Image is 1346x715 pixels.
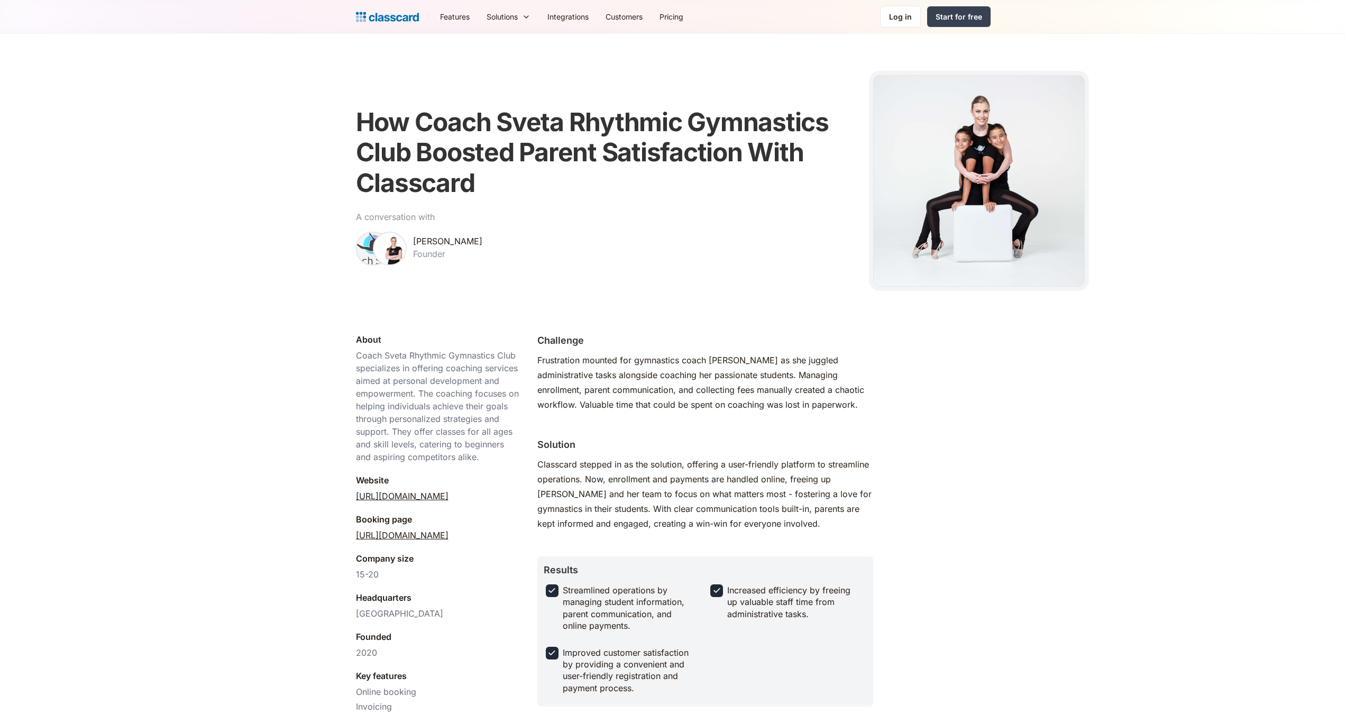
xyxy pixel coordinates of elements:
[356,474,389,487] div: Website
[356,10,419,24] a: home
[356,670,407,682] div: Key features
[413,235,482,247] div: [PERSON_NAME]
[537,333,584,347] h2: Challenge
[563,584,698,632] div: Streamlined operations by managing student information, parent communication, and online payments.
[487,11,518,22] div: Solutions
[537,437,575,452] h2: Solution
[413,247,445,260] div: Founder
[356,552,414,565] div: Company size
[544,563,578,577] h2: Results
[432,5,478,29] a: Features
[356,646,377,659] div: 2020
[936,11,982,22] div: Start for free
[880,6,921,27] a: Log in
[727,584,863,620] div: Increased efficiency by freeing up valuable staff time from administrative tasks.
[356,568,379,581] div: 15-20
[539,5,597,29] a: Integrations
[356,685,416,698] div: Online booking
[478,5,539,29] div: Solutions
[356,210,435,223] div: A conversation with
[356,529,448,542] a: [URL][DOMAIN_NAME]
[356,607,443,620] div: [GEOGRAPHIC_DATA]
[563,647,698,694] div: Improved customer satisfaction by providing a convenient and user-friendly registration and payme...
[651,5,692,29] a: Pricing
[356,349,520,463] div: Coach Sveta Rhythmic Gymnastics Club specializes in offering coaching services aimed at personal ...
[356,700,416,713] div: Invoicing
[356,490,448,502] a: [URL][DOMAIN_NAME]
[537,457,873,531] div: Classcard stepped in as the solution, offering a user-friendly platform to streamline operations....
[537,353,873,412] div: Frustration mounted for gymnastics coach [PERSON_NAME] as she juggled administrative tasks alongs...
[356,333,381,346] div: About
[356,591,411,604] div: Headquarters
[889,11,912,22] div: Log in
[356,513,412,526] div: Booking page
[356,107,856,198] h1: How Coach Sveta Rhythmic Gymnastics Club Boosted Parent Satisfaction With Classcard
[356,630,391,643] div: Founded
[927,6,991,27] a: Start for free
[597,5,651,29] a: Customers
